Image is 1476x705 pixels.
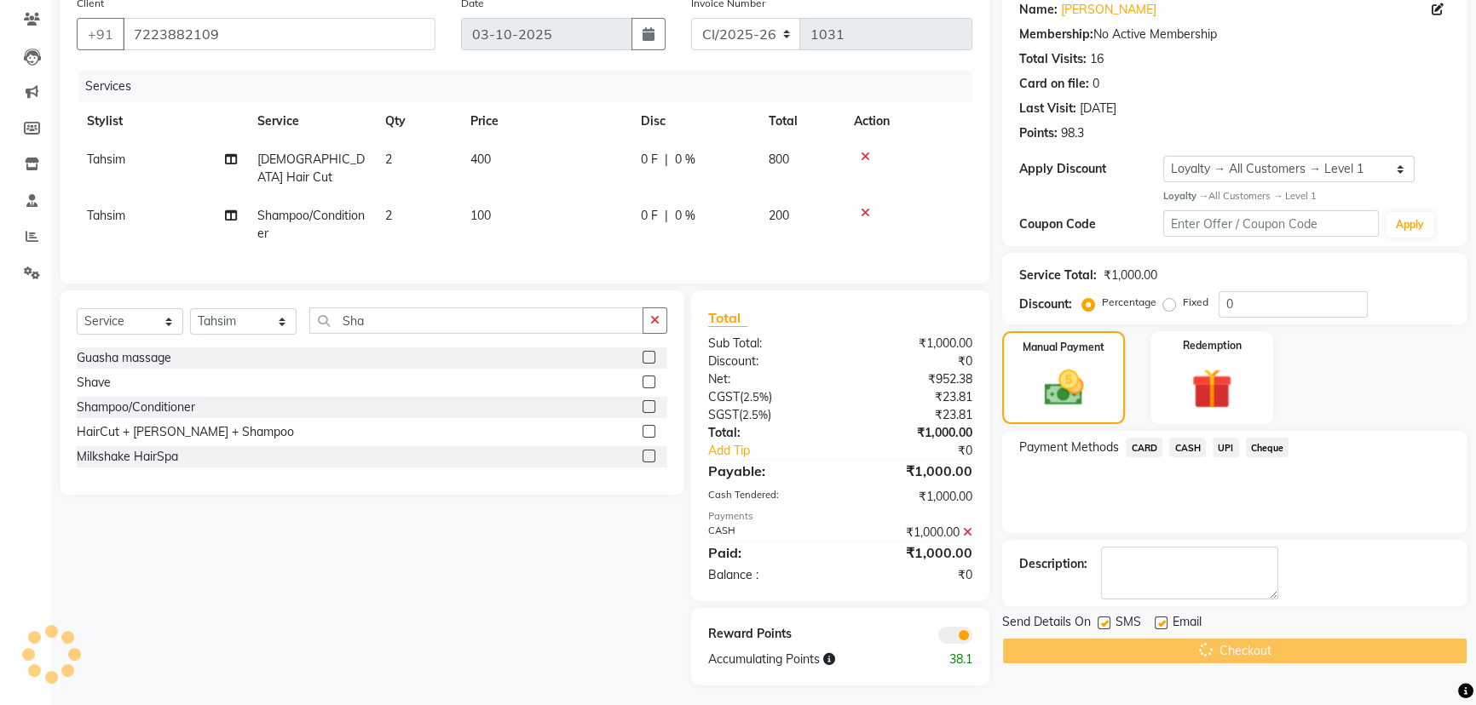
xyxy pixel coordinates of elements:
[87,208,125,223] span: Tahsim
[758,102,844,140] th: Total
[77,374,111,392] div: Shave
[840,352,985,370] div: ₹0
[742,408,768,421] span: 2.5%
[840,488,985,506] div: ₹1,000.00
[77,349,171,367] div: Guasha massage
[695,542,840,563] div: Paid:
[460,102,631,140] th: Price
[695,335,840,352] div: Sub Total:
[769,208,789,223] span: 200
[1019,75,1089,93] div: Card on file:
[1213,438,1239,457] span: UPI
[641,151,658,169] span: 0 F
[1163,210,1379,237] input: Enter Offer / Coupon Code
[1002,613,1091,634] span: Send Details On
[1104,267,1157,284] div: ₹1,000.00
[1163,189,1450,203] div: All Customers → Level 1
[385,152,392,167] span: 2
[78,71,985,102] div: Services
[1019,1,1058,19] div: Name:
[1126,438,1162,457] span: CARD
[695,524,840,542] div: CASH
[844,102,972,140] th: Action
[708,509,973,524] div: Payments
[77,398,195,416] div: Shampoo/Conditioner
[708,407,739,422] span: SGST
[470,152,491,167] span: 400
[87,152,125,167] span: Tahsim
[708,389,740,404] span: CGST
[1090,50,1104,68] div: 16
[695,424,840,442] div: Total:
[1061,1,1156,19] a: [PERSON_NAME]
[1019,295,1072,313] div: Discount:
[631,102,758,140] th: Disc
[695,370,840,388] div: Net:
[309,307,643,334] input: Search or Scan
[1386,212,1434,238] button: Apply
[743,390,769,404] span: 2.5%
[1019,215,1163,233] div: Coupon Code
[840,388,985,406] div: ₹23.81
[77,448,178,466] div: Milkshake HairSpa
[1019,26,1093,43] div: Membership:
[840,370,985,388] div: ₹952.38
[840,406,985,424] div: ₹23.81
[1019,438,1119,456] span: Payment Methods
[77,18,124,50] button: +91
[1019,555,1087,573] div: Description:
[1183,338,1242,353] label: Redemption
[695,352,840,370] div: Discount:
[1246,438,1289,457] span: Cheque
[1019,26,1450,43] div: No Active Membership
[675,151,695,169] span: 0 %
[257,152,365,185] span: [DEMOGRAPHIC_DATA] Hair Cut
[695,566,840,584] div: Balance :
[840,335,985,352] div: ₹1,000.00
[864,442,985,460] div: ₹0
[1163,190,1208,202] strong: Loyalty →
[769,152,789,167] span: 800
[77,423,294,441] div: HairCut + [PERSON_NAME] + Shampoo
[1019,160,1163,178] div: Apply Discount
[257,208,365,241] span: Shampoo/Conditioner
[1023,340,1104,355] label: Manual Payment
[1080,100,1116,117] div: [DATE]
[641,207,658,225] span: 0 F
[1183,295,1208,310] label: Fixed
[1116,613,1141,634] span: SMS
[840,524,985,542] div: ₹1,000.00
[1093,75,1099,93] div: 0
[1061,124,1084,142] div: 98.3
[695,461,840,481] div: Payable:
[840,461,985,481] div: ₹1,000.00
[665,207,668,225] span: |
[913,651,985,668] div: 38.1
[1019,100,1076,117] div: Last Visit:
[1019,267,1097,284] div: Service Total:
[695,388,840,406] div: ( )
[1179,364,1245,415] img: _gift.svg
[1169,438,1206,457] span: CASH
[77,102,247,140] th: Stylist
[708,309,747,327] span: Total
[695,625,840,644] div: Reward Points
[385,208,392,223] span: 2
[1019,50,1087,68] div: Total Visits:
[840,542,985,563] div: ₹1,000.00
[695,406,840,424] div: ( )
[695,442,865,460] a: Add Tip
[665,151,668,169] span: |
[470,208,491,223] span: 100
[375,102,460,140] th: Qty
[695,488,840,506] div: Cash Tendered:
[695,651,914,668] div: Accumulating Points
[840,566,985,584] div: ₹0
[1173,613,1202,634] span: Email
[1032,365,1096,410] img: _cash.svg
[675,207,695,225] span: 0 %
[1102,295,1156,310] label: Percentage
[1019,124,1058,142] div: Points:
[123,18,435,50] input: Search by Name/Mobile/Email/Code
[247,102,375,140] th: Service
